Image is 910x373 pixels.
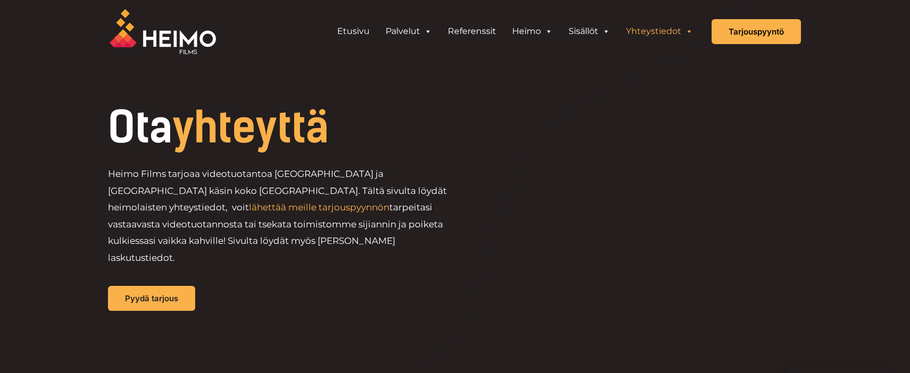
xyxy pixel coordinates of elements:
aside: Header Widget 1 [324,21,706,42]
a: Palvelut [378,21,440,42]
a: Tarjouspyyntö [712,19,801,44]
a: Heimo [504,21,561,42]
a: Etusivu [329,21,378,42]
h1: Ota [108,106,528,149]
a: lähettää meille tarjouspyynnön [249,202,389,213]
img: Heimo Filmsin logo [110,9,216,54]
a: Referenssit [440,21,504,42]
a: Sisällöt [561,21,618,42]
a: Yhteystiedot [618,21,701,42]
span: yhteyttä [172,102,329,153]
a: Pyydä tarjous [108,286,195,311]
p: Heimo Films tarjoaa videotuotantoa [GEOGRAPHIC_DATA] ja [GEOGRAPHIC_DATA] käsin koko [GEOGRAPHIC_... [108,166,455,266]
span: Pyydä tarjous [125,294,178,302]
